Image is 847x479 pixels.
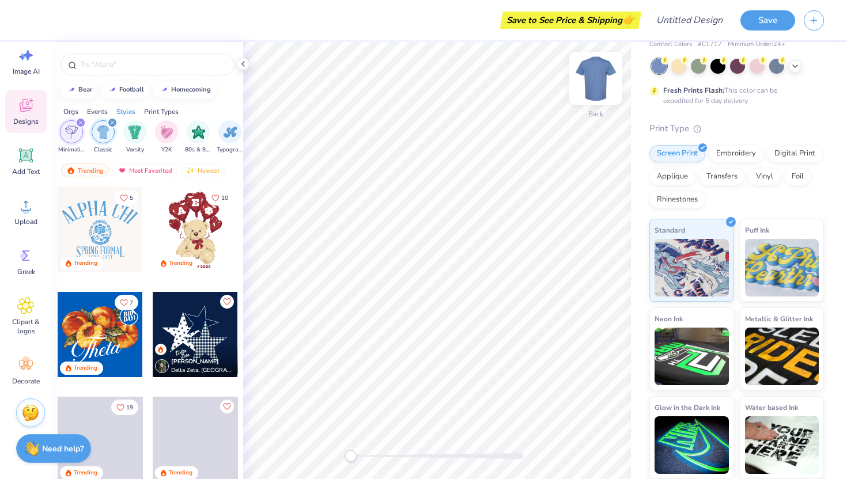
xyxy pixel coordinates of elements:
img: Water based Ink [745,416,819,474]
div: Most Favorited [112,164,177,177]
span: Metallic & Glitter Ink [745,313,813,325]
div: Trending [74,364,97,372]
div: Transfers [699,168,745,185]
img: trend_line.gif [108,86,117,93]
div: homecoming [171,86,211,93]
span: Varsity [126,146,144,154]
span: Decorate [12,377,40,386]
button: filter button [217,120,243,154]
div: filter for Classic [92,120,115,154]
div: filter for Typography [217,120,243,154]
img: Y2K Image [160,126,173,139]
div: Print Types [144,107,179,117]
span: 80s & 90s [185,146,211,154]
img: Puff Ink [745,239,819,296]
span: Upload [14,217,37,226]
span: Minimalist [58,146,85,154]
span: Water based Ink [745,401,798,413]
div: Trending [74,259,97,268]
div: Trending [74,469,97,477]
div: Trending [169,469,192,477]
span: Neon Ink [655,313,683,325]
button: Like [115,190,138,206]
span: Clipart & logos [7,317,45,336]
button: homecoming [153,81,216,98]
span: Classic [94,146,112,154]
button: Save [740,10,795,31]
button: filter button [92,120,115,154]
strong: Fresh Prints Flash: [663,86,724,95]
span: Standard [655,224,685,236]
strong: Need help? [42,443,84,454]
span: 7 [130,300,133,306]
span: Minimum Order: 24 + [728,40,785,50]
div: Applique [649,168,695,185]
div: Styles [116,107,135,117]
div: Accessibility label [345,450,357,462]
div: Embroidery [709,145,763,162]
img: 80s & 90s Image [192,126,205,139]
div: This color can be expedited for 5 day delivery. [663,85,805,106]
span: 5 [130,195,133,201]
div: filter for Varsity [123,120,146,154]
span: Designs [13,117,39,126]
span: [PERSON_NAME] [171,358,219,366]
div: Newest [181,164,225,177]
div: Print Type [649,122,824,135]
img: Glow in the Dark Ink [655,416,729,474]
img: newest.gif [186,166,195,174]
span: 👉 [622,13,635,26]
button: Like [220,295,234,309]
button: filter button [185,120,211,154]
div: Back [588,109,603,119]
img: Varsity Image [128,126,142,139]
span: Image AI [13,67,40,76]
div: Trending [169,259,192,268]
button: filter button [58,120,85,154]
div: Vinyl [748,168,781,185]
div: Rhinestones [649,191,705,208]
button: filter button [155,120,178,154]
img: Standard [655,239,729,296]
img: trend_line.gif [160,86,169,93]
div: Orgs [63,107,78,117]
div: Foil [784,168,811,185]
button: Like [220,400,234,413]
img: most_fav.gif [118,166,127,174]
button: Like [206,190,233,206]
button: bear [60,81,97,98]
button: Like [115,295,138,310]
img: Classic Image [97,126,110,139]
input: Untitled Design [647,9,732,32]
button: football [101,81,149,98]
div: Save to See Price & Shipping [503,12,638,29]
span: Typography [217,146,243,154]
span: Comfort Colors [649,40,692,50]
div: Digital Print [767,145,823,162]
div: filter for 80s & 90s [185,120,211,154]
span: Glow in the Dark Ink [655,401,720,413]
button: Like [111,400,138,415]
span: Y2K [161,146,172,154]
span: 10 [221,195,228,201]
span: Greek [17,267,35,276]
span: Puff Ink [745,224,769,236]
span: Delta Zeta, [GEOGRAPHIC_DATA][US_STATE] [171,366,233,375]
div: Trending [61,164,109,177]
div: filter for Minimalist [58,120,85,154]
img: trend_line.gif [67,86,76,93]
div: filter for Y2K [155,120,178,154]
button: filter button [123,120,146,154]
div: bear [78,86,92,93]
div: Screen Print [649,145,705,162]
img: Neon Ink [655,328,729,385]
img: trending.gif [66,166,75,174]
img: Metallic & Glitter Ink [745,328,819,385]
div: Events [87,107,108,117]
img: Minimalist Image [65,126,78,139]
input: Try "Alpha" [80,59,227,70]
img: Back [573,55,619,101]
img: Typography Image [224,126,237,139]
span: # C1717 [698,40,722,50]
span: Add Text [12,167,40,176]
